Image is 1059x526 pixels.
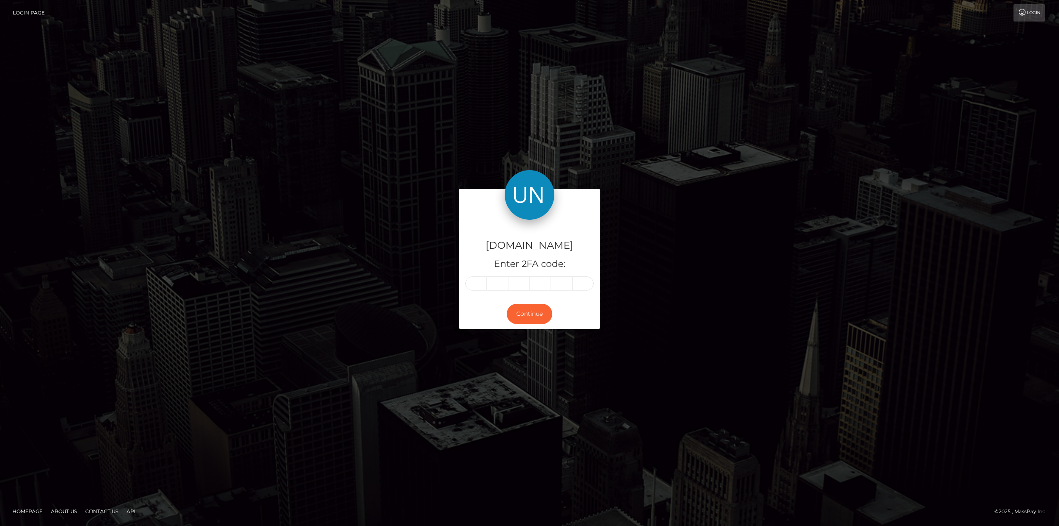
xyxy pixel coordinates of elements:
[48,505,80,518] a: About Us
[507,304,552,324] button: Continue
[1013,4,1045,22] a: Login
[123,505,139,518] a: API
[505,170,554,220] img: Unlockt.me
[9,505,46,518] a: Homepage
[465,238,594,253] h4: [DOMAIN_NAME]
[13,4,45,22] a: Login Page
[82,505,122,518] a: Contact Us
[994,507,1053,516] div: © 2025 , MassPay Inc.
[465,258,594,271] h5: Enter 2FA code:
